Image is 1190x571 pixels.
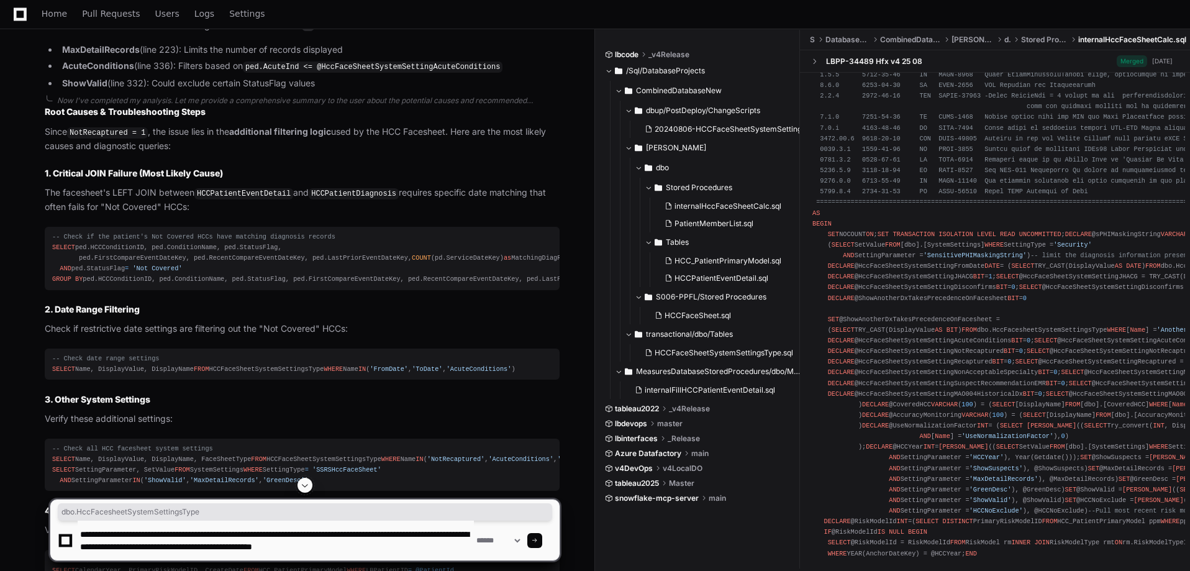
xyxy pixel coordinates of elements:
[656,292,766,302] span: S006-PPFL/Stored Procedures
[1053,368,1057,376] span: 0
[828,337,855,344] span: DECLARE
[1023,390,1034,398] span: BIT
[1096,411,1111,419] span: FROM
[665,311,731,321] span: HCCFaceSheet.sql
[1038,390,1042,398] span: 0
[996,283,1007,291] span: BIT
[828,368,855,376] span: DECLARE
[1065,401,1081,408] span: FROM
[892,231,935,238] span: TRANSACTION
[52,233,335,240] span: -- Check if the patient's Not Covered HCCs have matching diagnosis records
[885,241,901,249] span: FROM
[615,63,622,78] svg: Directory
[243,62,502,73] code: ped.AcuteInd <= @HccFaceSheetSystemSettingAcuteConditions
[1149,401,1168,408] span: WHERE
[615,419,647,429] span: lbdevops
[1011,283,1015,291] span: 0
[416,455,423,463] span: IN
[843,252,854,259] span: AND
[370,365,408,373] span: 'FromDate'
[626,66,705,76] span: /Sql/DatabaseProjects
[358,365,366,373] span: IN
[828,380,855,387] span: DECLARE
[1023,411,1046,419] span: SELECT
[1161,231,1188,238] span: VARCHAR
[636,367,801,377] span: MeasuresDatabaseStoredProcedures/dbo/Measures/HCCRewrite
[58,76,560,91] li: (line 332): Could exclude certain StatusFlag values
[45,125,560,153] p: Since , the issue lies in the used by the HCC Facesheet. Here are the most likely causes and diag...
[663,464,702,473] span: v4LocalDO
[263,477,305,484] span: 'GreenDesc'
[645,290,652,304] svg: Directory
[615,81,801,101] button: CombinedDatabaseNew
[828,316,839,323] span: SET
[645,160,652,175] svg: Directory
[1021,35,1068,45] span: Stored Procedures
[52,232,552,285] div: ped.HCCConditionID, ped.ConditionName, ped.StatusFlag, ped.FirstCompareEventDateKey, ped.RecentCo...
[920,432,931,440] span: AND
[194,188,293,199] code: HCCPatientEventDetail
[60,477,71,484] span: AND
[935,326,942,334] span: AS
[61,507,548,517] span: dbo.HccFacesheetSystemSettingsType
[615,50,638,60] span: lbcode
[970,465,1023,472] span: 'ShowSuspects'
[828,231,839,238] span: SET
[970,475,1038,483] span: 'MaxDetailRecords'
[605,61,791,81] button: /Sql/DatabaseProjects
[58,43,560,57] li: (line 223): Limits the number of records displayed
[1007,295,1019,302] span: BIT
[924,443,935,450] span: INT
[832,326,855,334] span: SELECT
[1011,262,1034,270] span: SELECT
[381,455,401,463] span: WHERE
[144,477,186,484] span: 'ShowValid'
[488,455,553,463] span: 'AcuteConditions'
[635,287,811,307] button: S006-PPFL/Stored Procedures
[1065,231,1092,238] span: DECLARE
[635,103,642,118] svg: Directory
[645,178,811,198] button: Stored Procedures
[62,44,140,55] strong: MaxDetailRecords
[625,138,811,158] button: [PERSON_NAME]
[1034,337,1057,344] span: SELECT
[57,96,560,106] div: Now I've completed my analysis. Let me provide a comprehensive summary to the user about the pote...
[175,466,190,473] span: FROM
[674,219,753,229] span: PatientMemberList.sql
[1019,283,1042,291] span: SELECT
[866,443,892,450] span: DECLARE
[1084,422,1107,429] span: SELECT
[961,411,988,419] span: VARCHAR
[1115,262,1122,270] span: AS
[52,275,71,283] span: GROUP
[1053,241,1092,249] span: 'Security'
[1000,231,1015,238] span: READ
[674,256,781,266] span: HCC_PatientPrimaryModel.sql
[992,358,1004,365] span: BIT
[45,322,560,336] p: Check if restrictive date settings are filtering out the "Not Covered" HCCs:
[45,394,150,404] strong: 3. Other System Settings
[42,10,67,17] span: Home
[625,324,811,344] button: transactional/dbo/Tables
[655,180,662,195] svg: Directory
[324,365,343,373] span: WHERE
[1019,347,1023,355] span: 0
[52,445,213,452] span: -- Check all HCC facesheet system settings
[625,364,632,379] svg: Directory
[645,385,775,395] span: internalFillHCCPatientEventDetail.sql
[668,434,700,444] span: _Release
[1117,55,1147,67] span: Merged
[889,475,900,483] span: AND
[862,422,889,429] span: DECLARE
[412,365,442,373] span: 'ToDate'
[412,254,431,262] span: COUNT
[1126,262,1142,270] span: DATE
[646,329,733,339] span: transactional/dbo/Tables
[635,158,811,178] button: dbo
[666,183,732,193] span: Stored Procedures
[862,411,889,419] span: DECLARE
[1061,368,1084,376] span: SELECT
[1027,337,1030,344] span: 0
[615,464,653,473] span: v4DevOps
[984,241,1004,249] span: WHERE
